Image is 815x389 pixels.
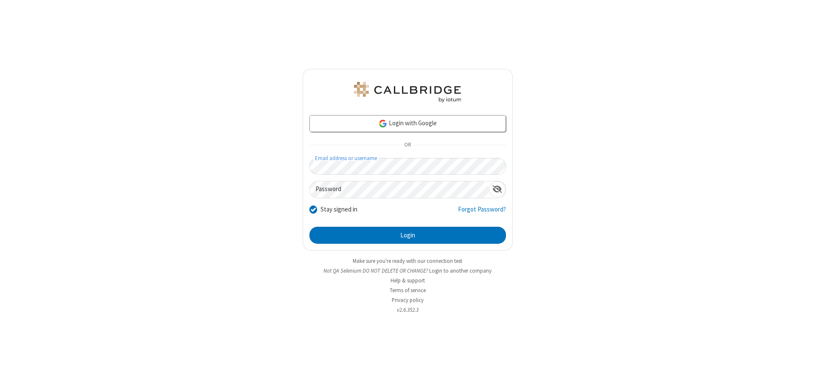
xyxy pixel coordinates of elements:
span: OR [401,139,414,151]
div: Show password [489,181,506,197]
a: Privacy policy [392,296,424,304]
a: Login with Google [309,115,506,132]
a: Forgot Password? [458,205,506,221]
button: Login [309,227,506,244]
li: v2.6.352.3 [303,306,513,314]
img: google-icon.png [378,119,388,128]
input: Email address or username [309,158,506,175]
li: Not QA Selenium DO NOT DELETE OR CHANGE? [303,267,513,275]
a: Terms of service [390,287,426,294]
label: Stay signed in [320,205,357,214]
input: Password [310,181,489,198]
a: Help & support [391,277,425,284]
button: Login to another company [429,267,492,275]
img: QA Selenium DO NOT DELETE OR CHANGE [352,82,463,102]
a: Make sure you're ready with our connection test [353,257,462,265]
